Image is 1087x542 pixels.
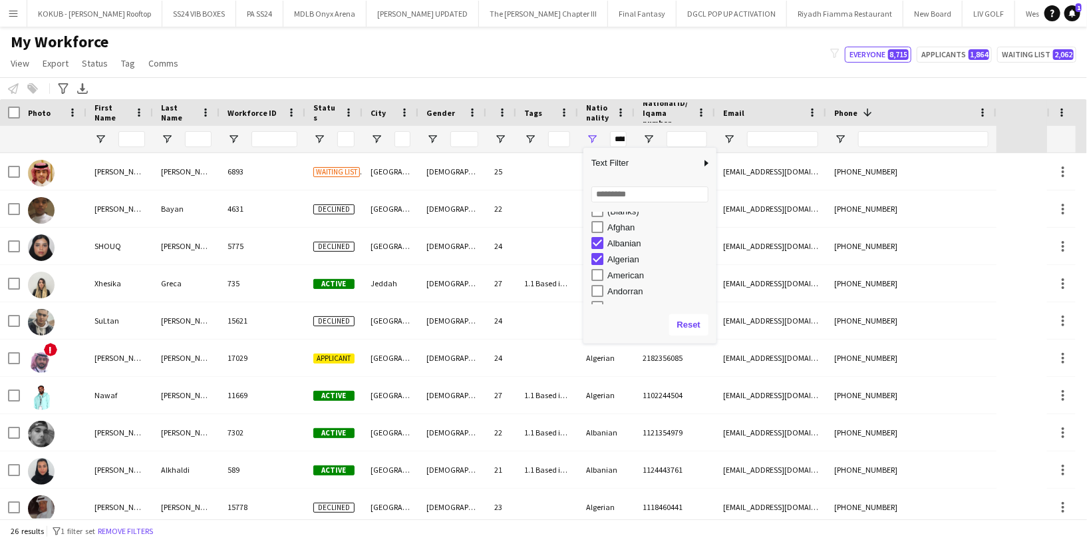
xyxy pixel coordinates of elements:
span: 2,062 [1053,49,1074,60]
img: Noor naseer Bayan [28,197,55,224]
button: Remove filters [95,524,156,539]
div: [PERSON_NAME] [86,489,153,525]
div: 21 [486,451,516,488]
input: City Filter Input [394,131,410,147]
span: Last Name [161,103,196,123]
button: The [PERSON_NAME] Chapter III [479,1,608,27]
span: Tag [121,57,135,69]
button: Open Filter Menu [426,133,438,145]
button: KOKUB - [PERSON_NAME] Rooftop [27,1,162,27]
input: Last Name Filter Input [185,131,212,147]
div: [DEMOGRAPHIC_DATA] [418,153,486,190]
button: Riyadh Fiamma Restaurant [787,1,903,27]
div: 27 [486,377,516,413]
span: Text Filter [583,152,700,174]
button: MDLB Onyx Arena [283,1,367,27]
div: 1.1 Based in [GEOGRAPHIC_DATA] [516,377,578,413]
span: 1102244504 [643,390,683,400]
button: Open Filter Menu [228,133,239,145]
div: 589 [220,451,305,488]
div: [DEMOGRAPHIC_DATA] [418,489,486,525]
button: Open Filter Menu [834,133,846,145]
div: 6893 [220,153,305,190]
div: [GEOGRAPHIC_DATA] [363,414,418,451]
span: Declined [313,316,355,326]
span: 1121354979 [643,427,683,437]
button: DGCL POP UP ACTIVATION [677,1,787,27]
span: 1118460441 [643,502,683,512]
div: 5775 [220,228,305,264]
div: [PERSON_NAME] [86,340,153,376]
span: Active [313,465,355,475]
div: Albanian [578,451,635,488]
button: LIV GOLF [963,1,1015,27]
div: [EMAIL_ADDRESS][DOMAIN_NAME] [715,451,826,488]
div: [PHONE_NUMBER] [826,451,997,488]
div: [PERSON_NAME] [86,153,153,190]
button: SS24 VIB BOXES [162,1,236,27]
div: [PERSON_NAME] [86,190,153,227]
div: 17029 [220,340,305,376]
span: Waiting list [313,167,360,177]
div: [DEMOGRAPHIC_DATA] [418,265,486,302]
div: [GEOGRAPHIC_DATA] [363,228,418,264]
input: Search filter values [591,186,708,202]
input: Tags Filter Input [548,131,570,147]
button: Applicants1,864 [917,47,992,63]
div: Algerian [578,302,635,339]
div: [PERSON_NAME] [86,414,153,451]
div: [PERSON_NAME] [153,153,220,190]
div: 15621 [220,302,305,339]
div: [GEOGRAPHIC_DATA] [363,451,418,488]
input: Workforce ID Filter Input [251,131,297,147]
div: Angolan [607,302,712,312]
div: [PHONE_NUMBER] [826,265,997,302]
div: [DEMOGRAPHIC_DATA] [418,451,486,488]
div: [PHONE_NUMBER] [826,228,997,264]
img: Abdulrahman Alansari [28,160,55,186]
div: Bayan [153,190,220,227]
div: [GEOGRAPHIC_DATA] [363,377,418,413]
div: 25 [486,153,516,190]
div: [PERSON_NAME] [153,302,220,339]
div: [PERSON_NAME] [153,489,220,525]
div: 1.1 Based in [GEOGRAPHIC_DATA] [516,414,578,451]
img: Abdulmajeed Al Zahrani [28,421,55,447]
div: Alkhaldi [153,451,220,488]
div: [GEOGRAPHIC_DATA] [363,190,418,227]
span: Declined [313,242,355,252]
span: First Name [94,103,129,123]
span: 1 filter set [61,526,95,536]
div: Algerian [578,153,635,190]
div: 1.1 Based in [GEOGRAPHIC_DATA], 1.3 Based in [GEOGRAPHIC_DATA], 2.3 English Level = 3/3 Excellent... [516,265,578,302]
button: New Board [903,1,963,27]
span: My Workforce [11,32,108,52]
div: Albanian [578,228,635,264]
div: 4631 [220,190,305,227]
button: Open Filter Menu [161,133,173,145]
button: Open Filter Menu [643,133,655,145]
div: Albanian [578,265,635,302]
app-action-btn: Export XLSX [75,81,90,97]
div: 15778 [220,489,305,525]
button: Everyone8,715 [845,47,911,63]
div: [PHONE_NUMBER] [826,489,997,525]
img: Ibrahim Mubarak [28,495,55,522]
div: [PHONE_NUMBER] [826,190,997,227]
div: [PHONE_NUMBER] [826,377,997,413]
span: 8,715 [888,49,909,60]
div: [DEMOGRAPHIC_DATA] [418,414,486,451]
div: 22 [486,414,516,451]
span: Active [313,279,355,289]
span: Active [313,391,355,401]
img: SHOUQ Ali [28,234,55,261]
div: Xhesika [86,265,153,302]
button: Open Filter Menu [723,133,735,145]
img: SuLtan Aziz [28,309,55,336]
span: Declined [313,503,355,513]
div: 23 [486,489,516,525]
div: Afghan [607,222,712,232]
div: Albanian [578,190,635,227]
div: 22 [486,190,516,227]
div: [EMAIL_ADDRESS][DOMAIN_NAME] [715,190,826,227]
